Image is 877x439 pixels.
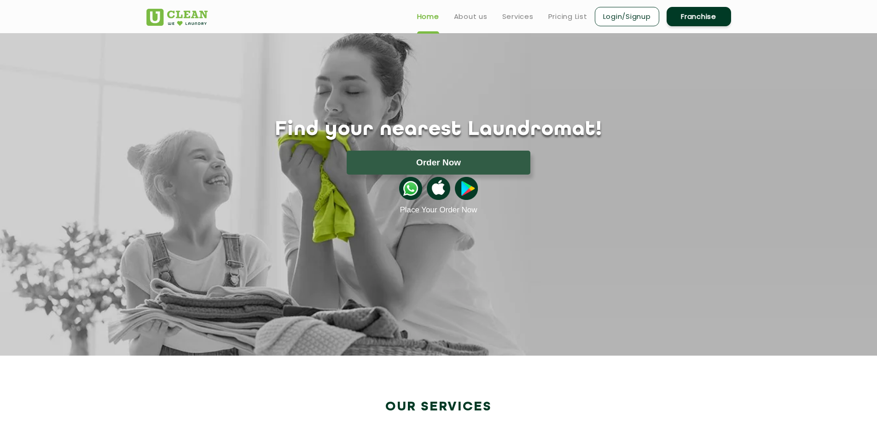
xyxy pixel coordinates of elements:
h1: Find your nearest Laundromat! [139,118,738,141]
button: Order Now [347,151,530,175]
a: Franchise [667,7,731,26]
a: Pricing List [548,11,587,22]
h2: Our Services [146,399,731,415]
a: Services [502,11,534,22]
a: Place Your Order Now [400,205,477,215]
img: apple-icon.png [427,177,450,200]
a: Login/Signup [595,7,659,26]
img: whatsappicon.png [399,177,422,200]
a: About us [454,11,488,22]
a: Home [417,11,439,22]
img: UClean Laundry and Dry Cleaning [146,9,208,26]
img: playstoreicon.png [455,177,478,200]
